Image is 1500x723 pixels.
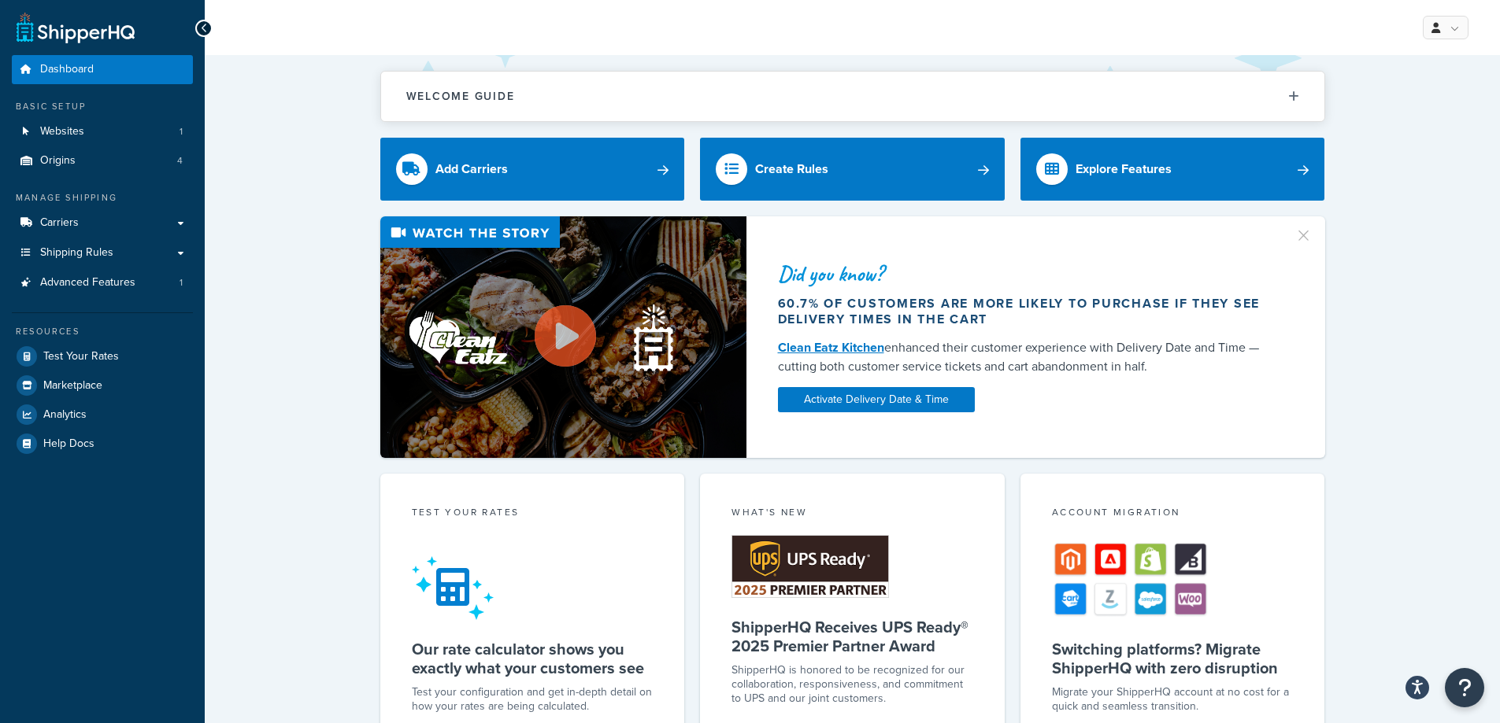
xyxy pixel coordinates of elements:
[12,117,193,146] li: Websites
[778,338,1276,376] div: enhanced their customer experience with Delivery Date and Time — cutting both customer service ti...
[12,342,193,371] a: Test Your Rates
[1020,138,1325,201] a: Explore Features
[12,400,193,429] a: Analytics
[12,238,193,267] a: Shipping Rules
[180,276,183,290] span: 1
[12,208,193,238] a: Carriers
[778,263,1276,285] div: Did you know?
[1052,505,1294,523] div: Account Migration
[12,268,193,297] li: Advanced Features
[40,63,94,76] span: Dashboard
[412,640,654,677] h5: Our rate calculator shows you exactly what your customers see
[435,158,508,180] div: Add Carriers
[12,100,193,113] div: Basic Setup
[40,154,76,168] span: Origins
[12,117,193,146] a: Websites1
[778,338,884,356] a: Clean Eatz Kitchen
[731,618,973,655] h5: ShipperHQ Receives UPS Ready® 2025 Premier Partner Award
[778,296,1276,327] div: 60.7% of customers are more likely to purchase if they see delivery times in the cart
[406,90,515,102] h2: Welcome Guide
[755,158,828,180] div: Create Rules
[1445,668,1484,707] button: Open Resource Center
[12,371,193,400] a: Marketplace
[43,437,94,451] span: Help Docs
[381,72,1324,121] button: Welcome Guide
[12,191,193,205] div: Manage Shipping
[12,430,193,458] a: Help Docs
[40,276,135,290] span: Advanced Features
[731,663,973,706] p: ShipperHQ is honored to be recognized for our collaboration, responsiveness, and commitment to UP...
[380,216,746,458] img: Video thumbnail
[43,379,102,393] span: Marketplace
[1052,685,1294,714] div: Migrate your ShipperHQ account at no cost for a quick and seamless transition.
[778,387,975,412] a: Activate Delivery Date & Time
[40,216,79,230] span: Carriers
[40,125,84,138] span: Websites
[12,268,193,297] a: Advanced Features1
[1052,640,1294,677] h5: Switching platforms? Migrate ShipperHQ with zero disruption
[12,146,193,175] a: Origins4
[412,505,654,523] div: Test your rates
[43,408,87,422] span: Analytics
[12,325,193,338] div: Resources
[177,154,183,168] span: 4
[380,138,685,201] a: Add Carriers
[43,350,119,363] span: Test Your Rates
[412,685,654,714] div: Test your configuration and get in-depth detail on how your rates are being calculated.
[12,146,193,175] li: Origins
[1076,158,1172,180] div: Explore Features
[180,125,183,138] span: 1
[731,505,973,523] div: What's New
[40,246,113,260] span: Shipping Rules
[12,55,193,84] a: Dashboard
[700,138,1005,201] a: Create Rules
